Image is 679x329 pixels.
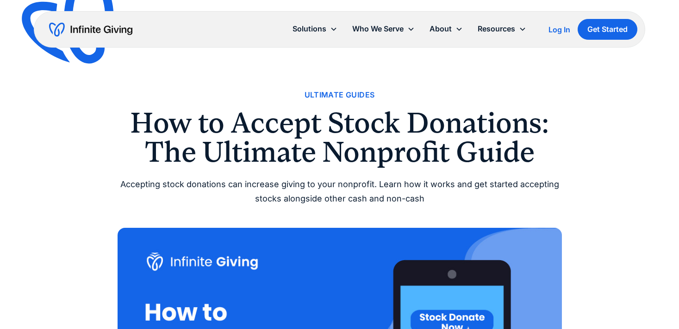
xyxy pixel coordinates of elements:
div: Solutions [293,23,326,35]
div: About [430,23,452,35]
a: Get Started [578,19,637,40]
a: home [49,22,132,37]
div: Resources [470,19,534,39]
div: Who We Serve [345,19,422,39]
div: About [422,19,470,39]
h1: How to Accept Stock Donations: The Ultimate Nonprofit Guide [118,109,562,166]
a: Ultimate Guides [305,89,375,101]
div: Resources [478,23,515,35]
div: Solutions [285,19,345,39]
div: Who We Serve [352,23,404,35]
a: Log In [548,24,570,35]
div: Accepting stock donations can increase giving to your nonprofit. Learn how it works and get start... [118,177,562,206]
div: Log In [548,26,570,33]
